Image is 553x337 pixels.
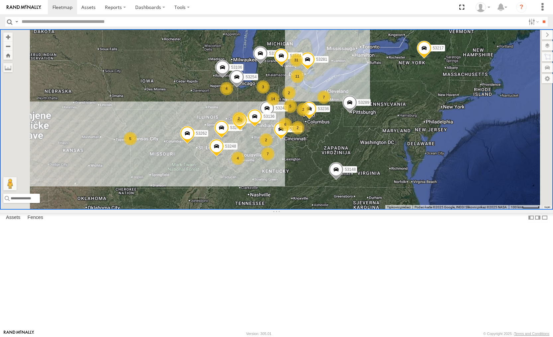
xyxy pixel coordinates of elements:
span: 53289 [358,100,369,105]
div: 7 [261,147,274,161]
div: 4 [231,152,244,165]
div: 11 [291,70,304,83]
a: Visit our Website [4,330,34,337]
button: Zoom out [3,41,13,51]
div: Version: 305.01 [246,332,271,336]
div: 2 [232,112,245,125]
div: © Copyright 2025 - [483,332,549,336]
div: 2 [291,121,304,134]
span: 53148 [344,167,355,172]
label: Measure [3,63,13,72]
span: 53247 [230,125,241,130]
span: 53217 [432,46,443,50]
div: 31 [290,53,303,67]
button: Tipkovni prečaci [387,205,411,210]
span: 53147 [290,127,301,131]
label: Dock Summary Table to the Left [528,213,534,223]
button: Mjerilo karte: 100 km naprema 48 piksela [509,205,541,210]
span: 53235 [269,51,280,56]
div: 2 [259,133,273,147]
div: 4 [220,82,233,95]
span: 53281 [316,57,327,62]
span: 53106 [231,65,242,70]
span: 53254 [245,75,256,79]
button: Zoom in [3,33,13,41]
div: 5 [284,100,297,113]
div: 14 [266,92,280,105]
img: rand-logo.svg [7,5,41,10]
span: 53262 [196,131,207,136]
label: Dock Summary Table to the Right [534,213,541,223]
span: 53248 [225,144,236,149]
button: Zoom Home [3,51,13,60]
label: Assets [3,213,24,223]
div: 2 [282,86,296,100]
span: 53242 [275,106,286,110]
label: Hide Summary Table [541,213,548,223]
div: 5 [124,132,137,145]
label: Fences [24,213,46,223]
label: Search Filter Options [526,17,540,27]
button: Povucite Pegmana na kartu da biste otvorili Street View [3,177,17,190]
div: 2 [297,103,310,116]
div: 6 [279,118,292,131]
div: 3 [256,80,270,94]
span: 53136 [263,114,274,119]
a: Terms and Conditions [514,332,549,336]
span: 53236 [318,106,329,111]
span: 100 km [511,205,522,209]
i: ? [516,2,527,13]
label: Search Query [14,17,19,27]
a: Uvjeti [544,206,550,208]
div: 7 [317,91,330,104]
span: Podaci karte ©2025 Google, INEGI Slikovni prikaz ©2025 NASA [415,205,507,209]
label: Map Settings [542,74,553,83]
div: Miky Transport [473,2,493,12]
